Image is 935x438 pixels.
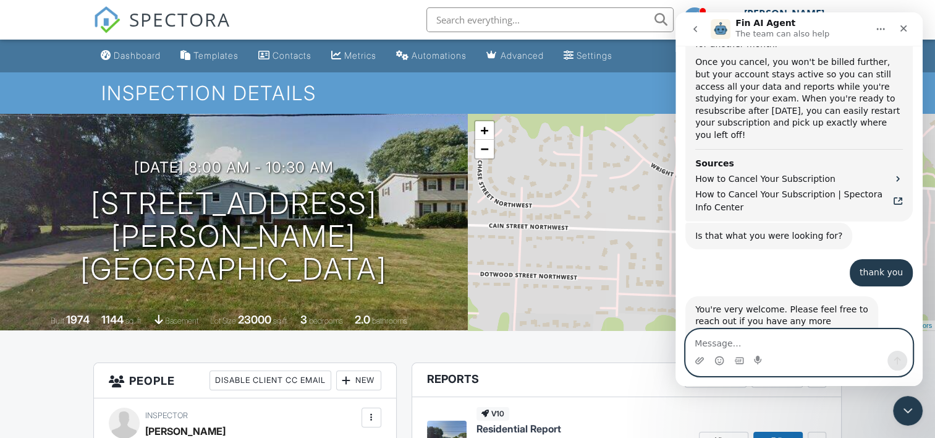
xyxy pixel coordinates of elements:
[893,396,923,426] iframe: Intercom live chat
[391,45,472,67] a: Automations (Basic)
[326,45,381,67] a: Metrics
[51,316,64,325] span: Built
[501,50,544,61] div: Advanced
[209,371,331,390] div: Disable Client CC Email
[94,363,396,398] h3: People
[93,17,231,43] a: SPECTORA
[210,316,236,325] span: Lot Size
[309,316,343,325] span: bedrooms
[101,313,124,326] div: 1144
[125,316,143,325] span: sq. ft.
[273,50,311,61] div: Contacts
[372,316,407,325] span: bathrooms
[412,50,467,61] div: Automations
[559,45,617,67] a: Settings
[744,7,824,20] div: [PERSON_NAME]
[481,45,549,67] a: Advanced
[300,313,307,326] div: 3
[66,313,90,326] div: 1974
[101,82,834,104] h1: Inspection Details
[96,45,166,67] a: Dashboard
[426,7,674,32] input: Search everything...
[675,12,923,386] iframe: Intercom live chat
[355,313,370,326] div: 2.0
[253,45,316,67] a: Contacts
[165,316,198,325] span: basement
[344,50,376,61] div: Metrics
[114,50,161,61] div: Dashboard
[145,411,188,420] span: Inspector
[193,50,239,61] div: Templates
[273,316,289,325] span: sq.ft.
[238,313,271,326] div: 23000
[129,6,231,32] span: SPECTORA
[176,45,243,67] a: Templates
[475,121,494,140] a: Zoom in
[577,50,612,61] div: Settings
[475,140,494,158] a: Zoom out
[93,6,121,33] img: The Best Home Inspection Software - Spectora
[336,371,381,390] div: New
[20,187,448,285] h1: [STREET_ADDRESS][PERSON_NAME] [GEOGRAPHIC_DATA]
[134,159,334,176] h3: [DATE] 8:00 am - 10:30 am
